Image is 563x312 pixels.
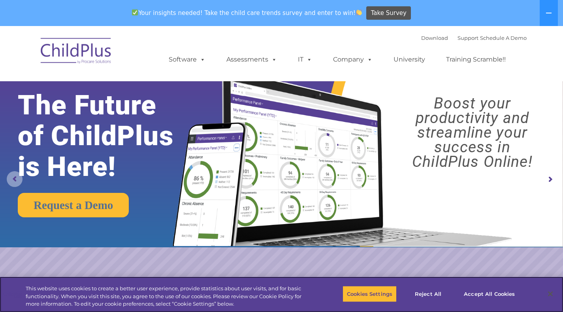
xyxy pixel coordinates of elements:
[542,285,559,303] button: Close
[18,193,129,217] a: Request a Demo
[18,90,198,182] rs-layer: The Future of ChildPlus is Here!
[110,84,143,90] span: Phone number
[459,286,519,302] button: Accept All Cookies
[37,32,116,72] img: ChildPlus by Procare Solutions
[421,35,527,41] font: |
[356,9,362,15] img: 👏
[366,6,411,20] a: Take Survey
[132,9,138,15] img: ✅
[458,35,478,41] a: Support
[290,52,320,67] a: IT
[403,286,453,302] button: Reject All
[480,35,527,41] a: Schedule A Demo
[421,35,448,41] a: Download
[438,52,514,67] a: Training Scramble!!
[371,6,407,20] span: Take Survey
[343,286,397,302] button: Cookies Settings
[218,52,285,67] a: Assessments
[389,96,556,169] rs-layer: Boost your productivity and streamline your success in ChildPlus Online!
[386,52,433,67] a: University
[26,285,310,308] div: This website uses cookies to create a better user experience, provide statistics about user visit...
[129,5,365,21] span: Your insights needed! Take the child care trends survey and enter to win!
[325,52,380,67] a: Company
[110,52,134,58] span: Last name
[161,52,213,67] a: Software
